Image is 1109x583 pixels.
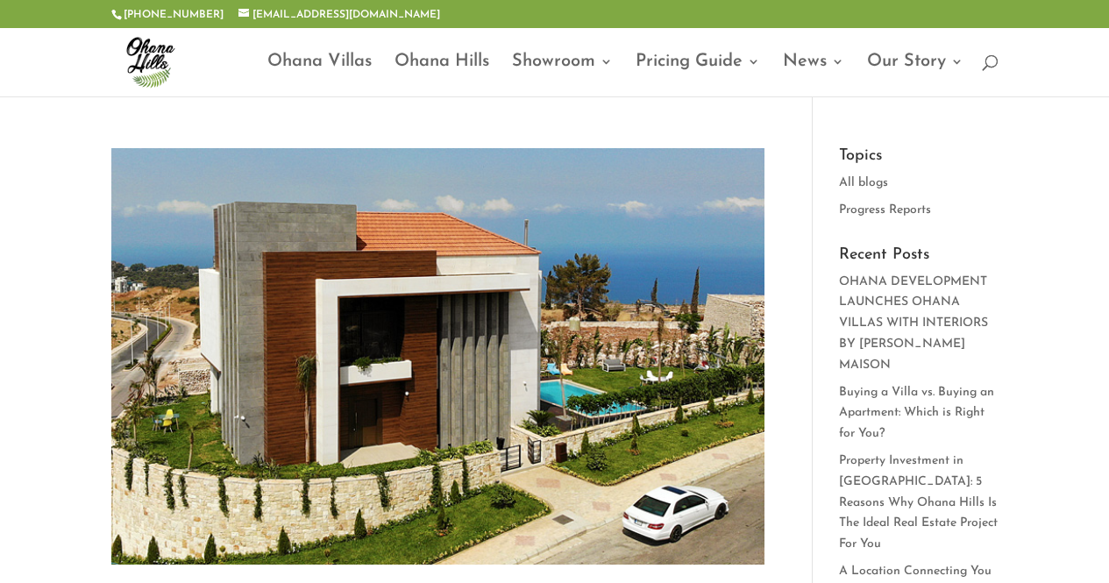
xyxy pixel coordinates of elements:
[512,55,613,96] a: Showroom
[839,176,888,189] a: All blogs
[783,55,844,96] a: News
[839,275,988,372] a: OHANA DEVELOPMENT LAUNCHES OHANA VILLAS WITH INTERIORS BY [PERSON_NAME] MAISON
[839,148,998,173] h4: Topics
[839,386,994,441] a: Buying a Villa vs. Buying an Apartment: Which is Right for You?
[111,148,764,565] img: Ohana Hills – Exterior Villa
[115,26,185,96] img: ohana-hills
[238,10,440,20] a: [EMAIL_ADDRESS][DOMAIN_NAME]
[267,55,372,96] a: Ohana Villas
[839,454,998,551] a: Property Investment in [GEOGRAPHIC_DATA]: 5 Reasons Why Ohana Hills Is The Ideal Real Estate Proj...
[867,55,963,96] a: Our Story
[839,247,998,272] h4: Recent Posts
[636,55,760,96] a: Pricing Guide
[124,10,224,20] a: [PHONE_NUMBER]
[839,203,931,217] a: Progress Reports
[395,55,489,96] a: Ohana Hills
